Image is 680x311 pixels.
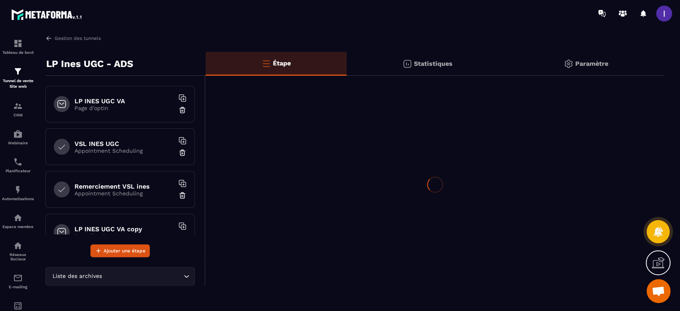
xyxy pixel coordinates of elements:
h6: LP INES UGC VA [74,97,174,105]
img: setting-gr.5f69749f.svg [564,59,573,69]
p: Réseaux Sociaux [2,252,34,261]
p: Tunnel de vente Site web [2,78,34,89]
input: Search for option [104,272,182,281]
img: accountant [13,301,23,311]
span: Ajouter une étape [104,247,145,255]
img: trash [178,106,186,114]
p: Page d'optin [74,233,174,239]
img: email [13,273,23,283]
img: formation [13,101,23,111]
p: LP Ines UGC - ADS [46,56,133,72]
button: Ajouter une étape [90,244,150,257]
img: arrow [45,35,53,42]
img: bars-o.4a397970.svg [261,59,271,68]
p: Tableau de bord [2,50,34,55]
p: Planificateur [2,169,34,173]
img: logo [11,7,83,22]
p: Étape [273,59,291,67]
img: formation [13,67,23,76]
img: trash [178,149,186,157]
img: automations [13,185,23,195]
p: E-mailing [2,285,34,289]
img: stats.20deebd0.svg [402,59,412,69]
img: trash [178,191,186,199]
p: Page d'optin [74,105,174,111]
a: emailemailE-mailing [2,267,34,295]
h6: VSL INES UGC [74,140,174,148]
a: automationsautomationsWebinaire [2,123,34,151]
p: Espace membre [2,224,34,229]
a: formationformationTableau de bord [2,33,34,61]
a: formationformationCRM [2,95,34,123]
a: automationsautomationsAutomatisations [2,179,34,207]
p: Appointment Scheduling [74,148,174,154]
img: automations [13,213,23,222]
h6: Remerciement VSL ines [74,183,174,190]
img: automations [13,129,23,139]
img: scheduler [13,157,23,167]
img: trash [178,234,186,242]
p: Webinaire [2,141,34,145]
p: Paramètre [575,60,608,67]
div: Search for option [45,267,195,285]
a: Gestion des tunnels [45,35,101,42]
p: Automatisations [2,197,34,201]
img: social-network [13,241,23,250]
p: Statistiques [414,60,453,67]
div: Ouvrir le chat [647,279,670,303]
a: social-networksocial-networkRéseaux Sociaux [2,235,34,267]
a: automationsautomationsEspace membre [2,207,34,235]
a: schedulerschedulerPlanificateur [2,151,34,179]
p: Appointment Scheduling [74,190,174,197]
img: formation [13,39,23,48]
h6: LP INES UGC VA copy [74,225,174,233]
span: Liste des archives [51,272,104,281]
p: CRM [2,113,34,117]
a: formationformationTunnel de vente Site web [2,61,34,95]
